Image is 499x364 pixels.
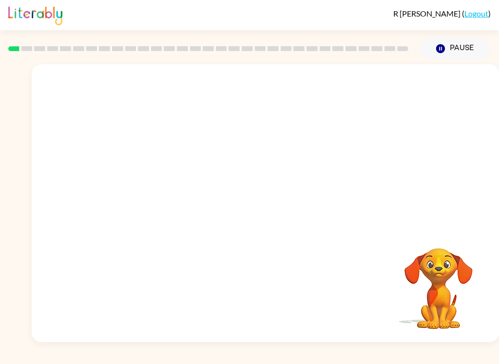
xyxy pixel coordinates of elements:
[8,4,62,25] img: Literably
[420,37,491,60] button: Pause
[393,9,462,18] span: R [PERSON_NAME]
[393,9,491,18] div: ( )
[464,9,488,18] a: Logout
[390,233,487,330] video: Your browser must support playing .mp4 files to use Literably. Please try using another browser.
